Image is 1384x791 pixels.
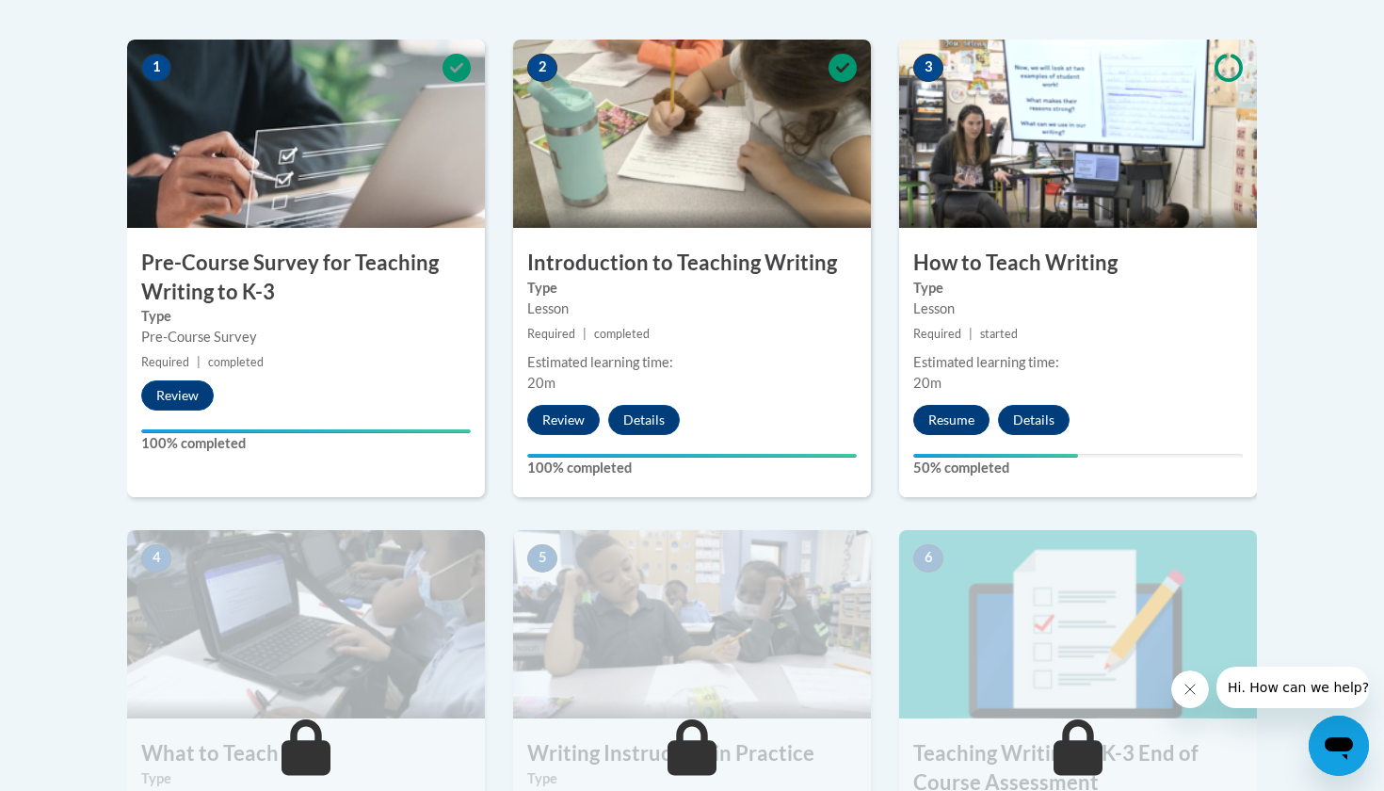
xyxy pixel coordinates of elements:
label: Type [913,278,1243,299]
span: 20m [913,375,941,391]
button: Review [527,405,600,435]
button: Review [141,380,214,411]
h3: Pre-Course Survey for Teaching Writing to K-3 [127,249,485,307]
img: Course Image [899,40,1257,228]
span: 5 [527,544,557,573]
div: Estimated learning time: [913,352,1243,373]
button: Details [998,405,1070,435]
iframe: Close message [1171,670,1209,708]
label: Type [527,768,857,789]
img: Course Image [513,40,871,228]
h3: How to Teach Writing [899,249,1257,278]
span: 20m [527,375,555,391]
div: Your progress [141,429,471,433]
button: Details [608,405,680,435]
span: 3 [913,54,943,82]
iframe: Message from company [1216,667,1369,708]
div: Your progress [527,454,857,458]
span: | [969,327,973,341]
span: Required [527,327,575,341]
div: Lesson [913,299,1243,319]
iframe: Button to launch messaging window [1309,716,1369,776]
h3: What to Teach [127,739,485,768]
h3: Introduction to Teaching Writing [513,249,871,278]
span: started [980,327,1018,341]
div: Lesson [527,299,857,319]
div: Pre-Course Survey [141,327,471,347]
label: Type [141,306,471,327]
img: Course Image [127,530,485,718]
span: completed [594,327,650,341]
div: Estimated learning time: [527,352,857,373]
span: Required [141,355,189,369]
label: 100% completed [527,458,857,478]
span: | [197,355,201,369]
img: Course Image [899,530,1257,718]
span: 1 [141,54,171,82]
img: Course Image [513,530,871,718]
label: Type [527,278,857,299]
button: Resume [913,405,990,435]
div: Your progress [913,454,1078,458]
label: 50% completed [913,458,1243,478]
span: 6 [913,544,943,573]
label: 100% completed [141,433,471,454]
span: 4 [141,544,171,573]
span: 2 [527,54,557,82]
span: Required [913,327,961,341]
label: Type [141,768,471,789]
span: completed [208,355,264,369]
span: | [583,327,587,341]
img: Course Image [127,40,485,228]
h3: Writing Instruction in Practice [513,739,871,768]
